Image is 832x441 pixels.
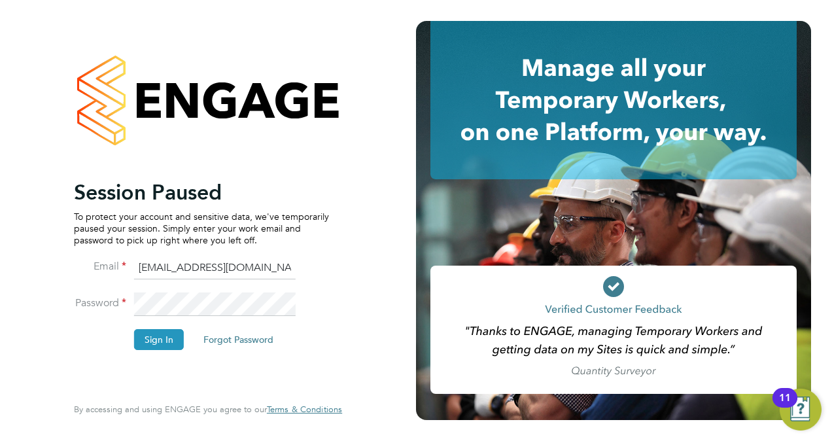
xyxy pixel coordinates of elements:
h2: Session Paused [74,179,329,205]
div: 11 [779,398,791,415]
a: Terms & Conditions [267,404,342,415]
input: Enter your work email... [134,256,296,280]
button: Open Resource Center, 11 new notifications [780,389,822,431]
p: To protect your account and sensitive data, we've temporarily paused your session. Simply enter y... [74,211,329,247]
span: By accessing and using ENGAGE you agree to our [74,404,342,415]
label: Email [74,260,126,273]
label: Password [74,296,126,310]
button: Sign In [134,329,184,350]
button: Forgot Password [193,329,284,350]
